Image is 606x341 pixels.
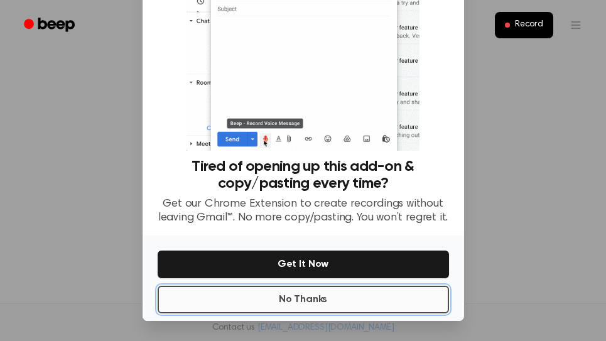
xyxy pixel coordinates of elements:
[495,12,553,38] button: Record
[515,19,543,31] span: Record
[158,197,449,225] p: Get our Chrome Extension to create recordings without leaving Gmail™. No more copy/pasting. You w...
[15,13,86,38] a: Beep
[158,286,449,313] button: No Thanks
[158,158,449,192] h3: Tired of opening up this add-on & copy/pasting every time?
[561,10,591,40] button: Open menu
[158,251,449,278] button: Get It Now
